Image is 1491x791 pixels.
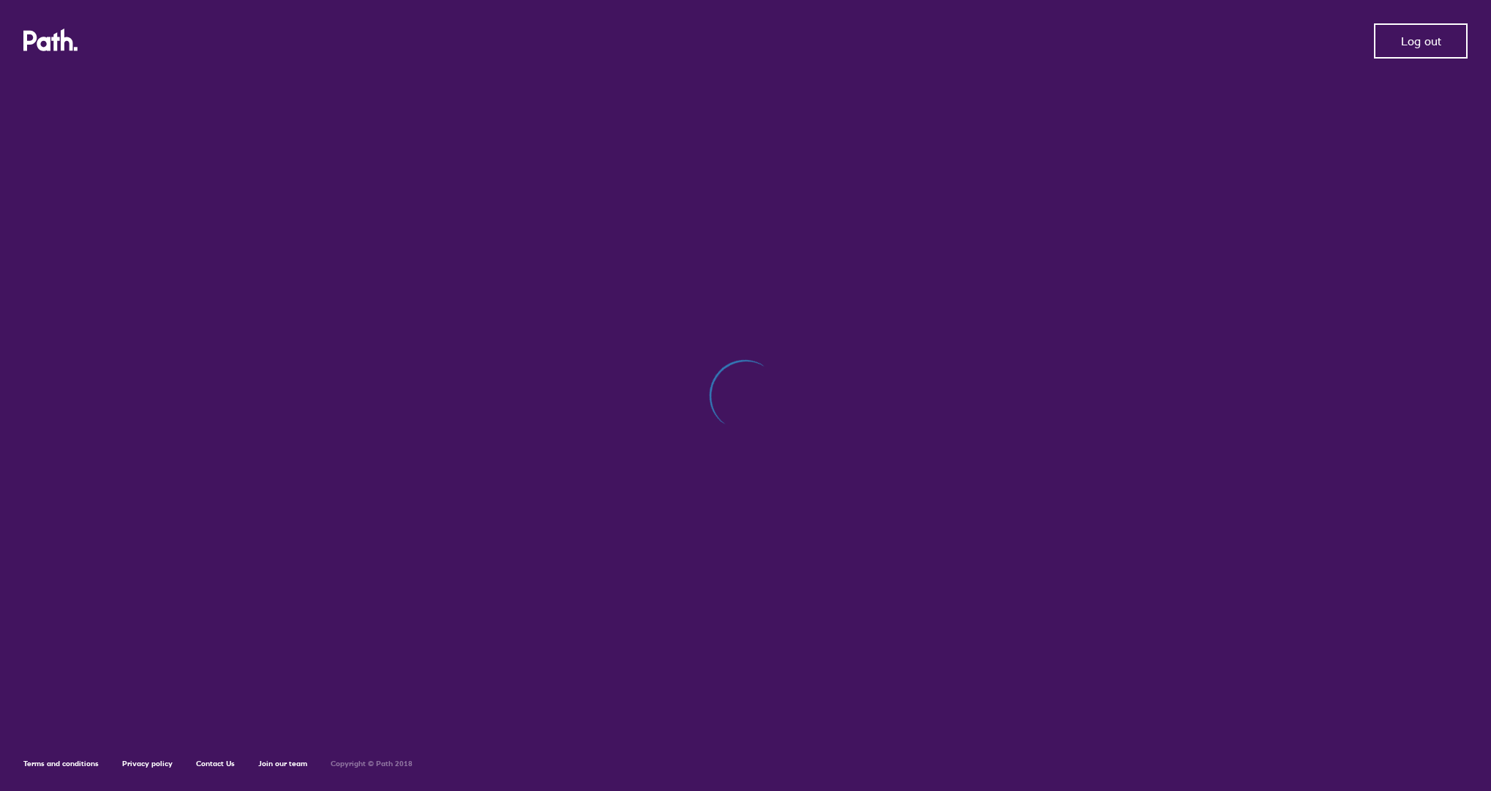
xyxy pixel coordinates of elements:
[196,759,235,768] a: Contact Us
[331,760,413,768] h6: Copyright © Path 2018
[1374,23,1468,59] button: Log out
[1401,34,1441,48] span: Log out
[23,759,99,768] a: Terms and conditions
[258,759,307,768] a: Join our team
[122,759,173,768] a: Privacy policy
